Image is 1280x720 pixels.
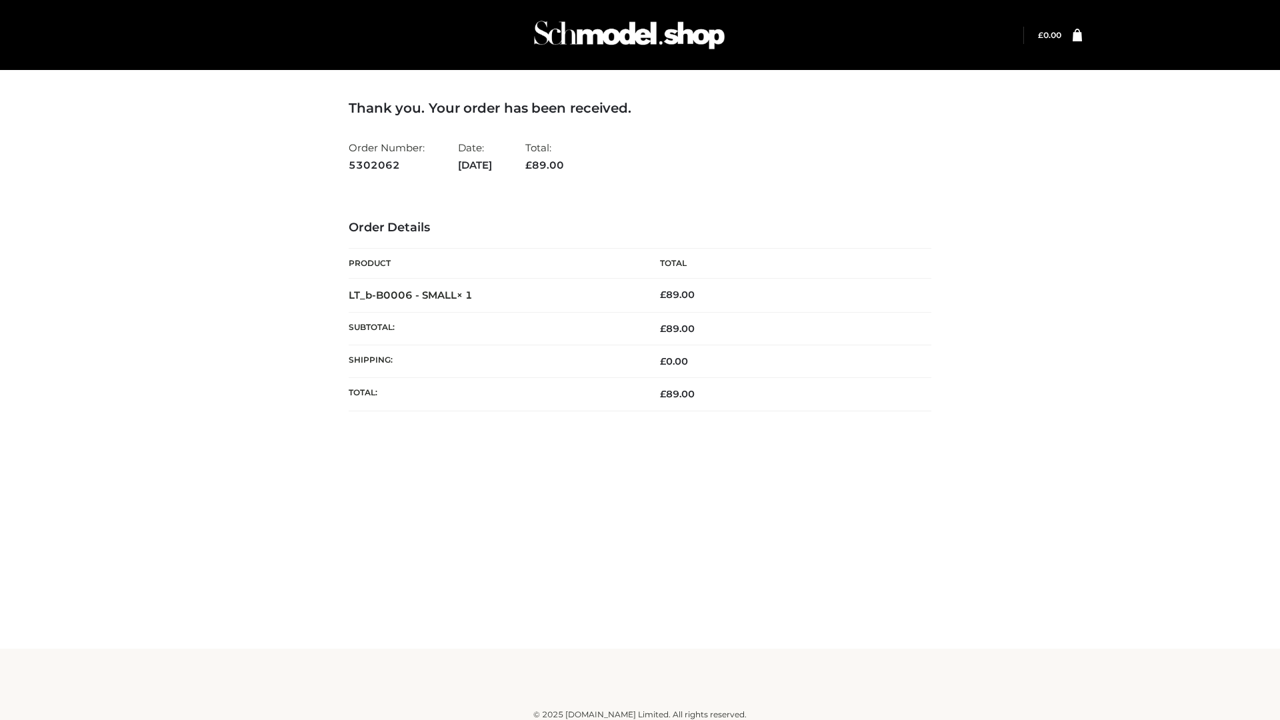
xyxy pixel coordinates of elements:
h3: Order Details [349,221,931,235]
strong: LT_b-B0006 - SMALL [349,289,473,301]
li: Order Number: [349,136,425,177]
strong: [DATE] [458,157,492,174]
strong: × 1 [457,289,473,301]
span: 89.00 [660,323,695,335]
th: Total [640,249,931,279]
span: 89.00 [525,159,564,171]
bdi: 89.00 [660,289,695,301]
bdi: 0.00 [1038,30,1061,40]
th: Subtotal: [349,312,640,345]
span: £ [1038,30,1043,40]
th: Shipping: [349,345,640,378]
span: £ [660,355,666,367]
li: Total: [525,136,564,177]
h3: Thank you. Your order has been received. [349,100,931,116]
li: Date: [458,136,492,177]
span: 89.00 [660,388,695,400]
span: £ [660,388,666,400]
bdi: 0.00 [660,355,688,367]
span: £ [660,323,666,335]
strong: 5302062 [349,157,425,174]
th: Product [349,249,640,279]
span: £ [525,159,532,171]
span: £ [660,289,666,301]
img: Schmodel Admin 964 [529,9,729,61]
th: Total: [349,378,640,411]
a: £0.00 [1038,30,1061,40]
